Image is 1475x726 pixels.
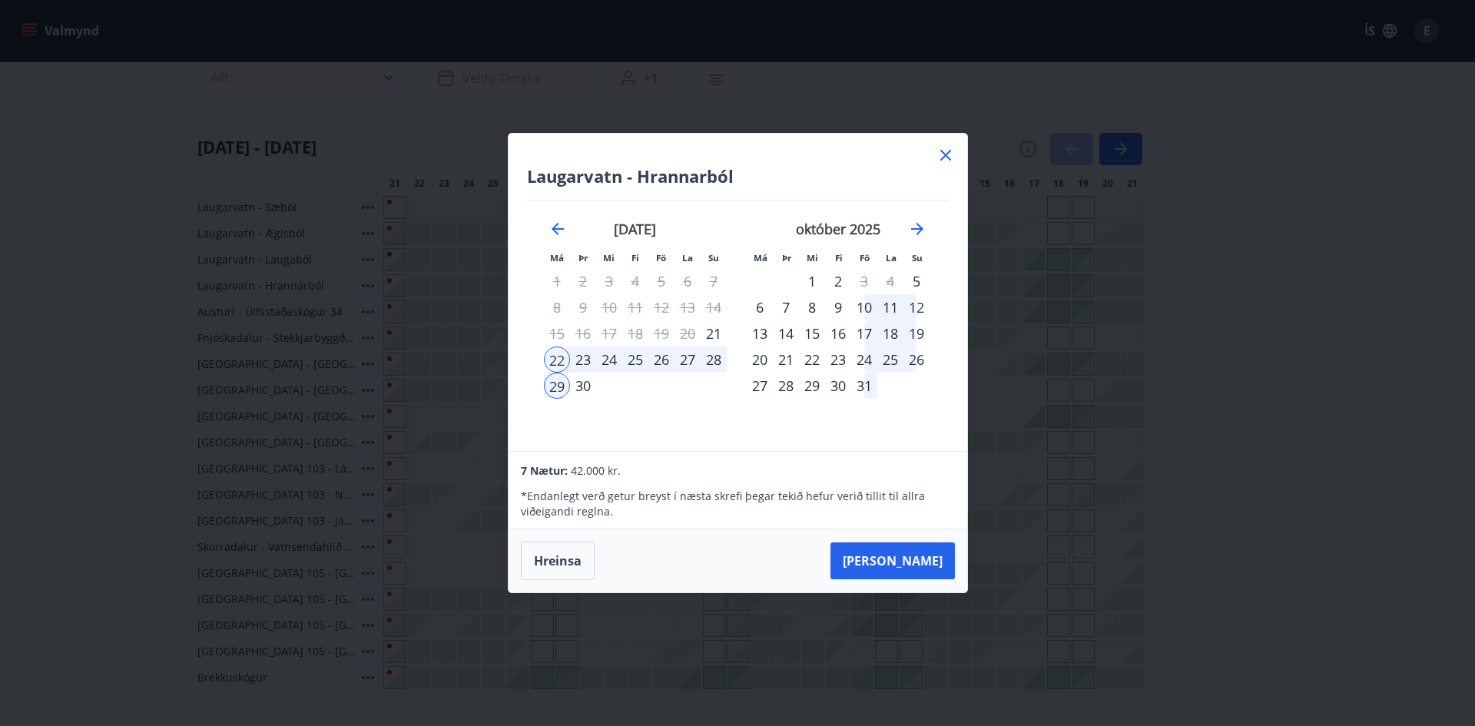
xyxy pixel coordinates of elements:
small: La [682,252,693,264]
span: 7 Nætur: [521,463,568,478]
div: 20 [747,346,773,373]
div: 31 [851,373,877,399]
td: Not available. þriðjudagur, 9. september 2025 [570,294,596,320]
td: Choose sunnudagur, 12. október 2025 as your check-in date. It’s available. [903,294,930,320]
div: Aðeins innritun í boði [701,320,727,346]
td: Not available. fimmtudagur, 18. september 2025 [622,320,648,346]
div: 27 [675,346,701,373]
div: 8 [799,294,825,320]
div: 10 [851,294,877,320]
div: 18 [877,320,903,346]
div: 1 [799,268,825,294]
div: 26 [648,346,675,373]
td: Not available. þriðjudagur, 16. september 2025 [570,320,596,346]
small: Fö [656,252,666,264]
div: 28 [773,373,799,399]
div: Calendar [527,201,949,433]
td: Choose mánudagur, 27. október 2025 as your check-in date. It’s available. [747,373,773,399]
div: 30 [570,373,596,399]
td: Selected as start date. mánudagur, 22. september 2025 [544,346,570,373]
span: 42.000 kr. [571,463,621,478]
td: Choose þriðjudagur, 21. október 2025 as your check-in date. It’s available. [773,346,799,373]
div: Aðeins innritun í boði [903,268,930,294]
td: Choose mánudagur, 20. október 2025 as your check-in date. It’s available. [747,346,773,373]
td: Choose sunnudagur, 5. október 2025 as your check-in date. It’s available. [903,268,930,294]
div: 13 [747,320,773,346]
div: 29 [544,373,570,399]
small: Fi [835,252,843,264]
strong: október 2025 [796,220,880,238]
div: 6 [747,294,773,320]
td: Choose fimmtudagur, 9. október 2025 as your check-in date. It’s available. [825,294,851,320]
small: Su [708,252,719,264]
td: Choose fimmtudagur, 23. október 2025 as your check-in date. It’s available. [825,346,851,373]
td: Choose miðvikudagur, 29. október 2025 as your check-in date. It’s available. [799,373,825,399]
td: Not available. föstudagur, 19. september 2025 [648,320,675,346]
td: Not available. miðvikudagur, 10. september 2025 [596,294,622,320]
td: Selected as end date. mánudagur, 29. september 2025 [544,373,570,399]
small: La [886,252,897,264]
td: Not available. laugardagur, 4. október 2025 [877,268,903,294]
div: 19 [903,320,930,346]
td: Choose mánudagur, 13. október 2025 as your check-in date. It’s available. [747,320,773,346]
div: 17 [851,320,877,346]
td: Selected. fimmtudagur, 25. september 2025 [622,346,648,373]
td: Selected. föstudagur, 26. september 2025 [648,346,675,373]
div: 23 [825,346,851,373]
small: Þr [782,252,791,264]
div: 23 [570,346,596,373]
div: 29 [799,373,825,399]
td: Choose föstudagur, 31. október 2025 as your check-in date. It’s available. [851,373,877,399]
td: Not available. laugardagur, 6. september 2025 [675,268,701,294]
td: Choose fimmtudagur, 2. október 2025 as your check-in date. It’s available. [825,268,851,294]
button: [PERSON_NAME] [830,542,955,579]
div: 22 [799,346,825,373]
div: 24 [851,346,877,373]
div: Move forward to switch to the next month. [908,220,926,238]
td: Not available. sunnudagur, 7. september 2025 [701,268,727,294]
div: 26 [903,346,930,373]
div: 24 [596,346,622,373]
div: 22 [544,346,570,373]
td: Not available. þriðjudagur, 2. september 2025 [570,268,596,294]
div: 11 [877,294,903,320]
small: Fö [860,252,870,264]
td: Choose laugardagur, 11. október 2025 as your check-in date. It’s available. [877,294,903,320]
td: Choose þriðjudagur, 7. október 2025 as your check-in date. It’s available. [773,294,799,320]
strong: [DATE] [614,220,656,238]
div: 25 [877,346,903,373]
td: Choose miðvikudagur, 1. október 2025 as your check-in date. It’s available. [799,268,825,294]
div: 12 [903,294,930,320]
td: Not available. föstudagur, 5. september 2025 [648,268,675,294]
h4: Laugarvatn - Hrannarból [527,164,949,187]
td: Choose miðvikudagur, 8. október 2025 as your check-in date. It’s available. [799,294,825,320]
td: Not available. föstudagur, 12. september 2025 [648,294,675,320]
div: 21 [773,346,799,373]
td: Not available. laugardagur, 13. september 2025 [675,294,701,320]
td: Not available. fimmtudagur, 4. september 2025 [622,268,648,294]
td: Choose sunnudagur, 21. september 2025 as your check-in date. It’s available. [701,320,727,346]
div: 30 [825,373,851,399]
td: Selected. miðvikudagur, 24. september 2025 [596,346,622,373]
button: Hreinsa [521,542,595,580]
div: 14 [773,320,799,346]
small: Mi [807,252,818,264]
td: Choose þriðjudagur, 14. október 2025 as your check-in date. It’s available. [773,320,799,346]
p: * Endanlegt verð getur breyst í næsta skrefi þegar tekið hefur verið tillit til allra viðeigandi ... [521,489,954,519]
td: Choose þriðjudagur, 28. október 2025 as your check-in date. It’s available. [773,373,799,399]
td: Selected. þriðjudagur, 23. september 2025 [570,346,596,373]
td: Choose föstudagur, 3. október 2025 as your check-in date. It’s available. [851,268,877,294]
td: Choose föstudagur, 17. október 2025 as your check-in date. It’s available. [851,320,877,346]
div: 9 [825,294,851,320]
small: Þr [578,252,588,264]
div: 16 [825,320,851,346]
td: Choose föstudagur, 24. október 2025 as your check-in date. It’s available. [851,346,877,373]
div: 7 [773,294,799,320]
td: Not available. fimmtudagur, 11. september 2025 [622,294,648,320]
td: Choose laugardagur, 18. október 2025 as your check-in date. It’s available. [877,320,903,346]
div: Move backward to switch to the previous month. [549,220,567,238]
td: Choose laugardagur, 25. október 2025 as your check-in date. It’s available. [877,346,903,373]
td: Not available. mánudagur, 8. september 2025 [544,294,570,320]
div: 27 [747,373,773,399]
small: Fi [631,252,639,264]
